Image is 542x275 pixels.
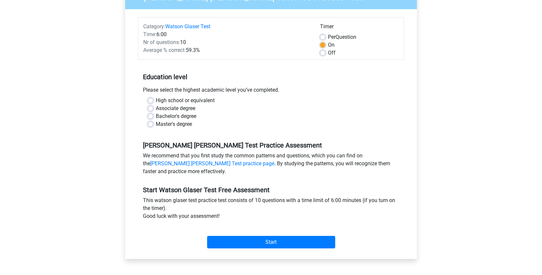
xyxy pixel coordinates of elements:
[138,31,315,38] div: 6:00
[320,23,399,33] div: Timer
[138,86,404,97] div: Please select the highest academic level you’ve completed.
[143,31,156,37] span: Time:
[156,112,196,120] label: Bachelor's degree
[138,38,315,46] div: 10
[328,49,336,57] label: Off
[138,46,315,54] div: 59.3%
[138,152,404,178] div: We recommend that you first study the common patterns and questions, which you can find on the . ...
[156,97,215,104] label: High school or equivalent
[143,39,180,45] span: Nr of questions:
[207,236,335,248] input: Start
[165,23,210,30] a: Watson Glaser Test
[150,160,274,167] a: [PERSON_NAME] [PERSON_NAME] Test practice page
[156,120,192,128] label: Master's degree
[138,196,404,223] div: This watson glaser test practice test consists of 10 questions with a time limit of 6:00 minutes ...
[328,34,336,40] span: Per
[143,141,399,149] h5: [PERSON_NAME] [PERSON_NAME] Test Practice Assessment
[328,41,335,49] label: On
[328,33,356,41] label: Question
[143,70,399,83] h5: Education level
[143,23,165,30] span: Category:
[143,186,399,194] h5: Start Watson Glaser Test Free Assessment
[143,47,186,53] span: Average % correct:
[156,104,195,112] label: Associate degree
